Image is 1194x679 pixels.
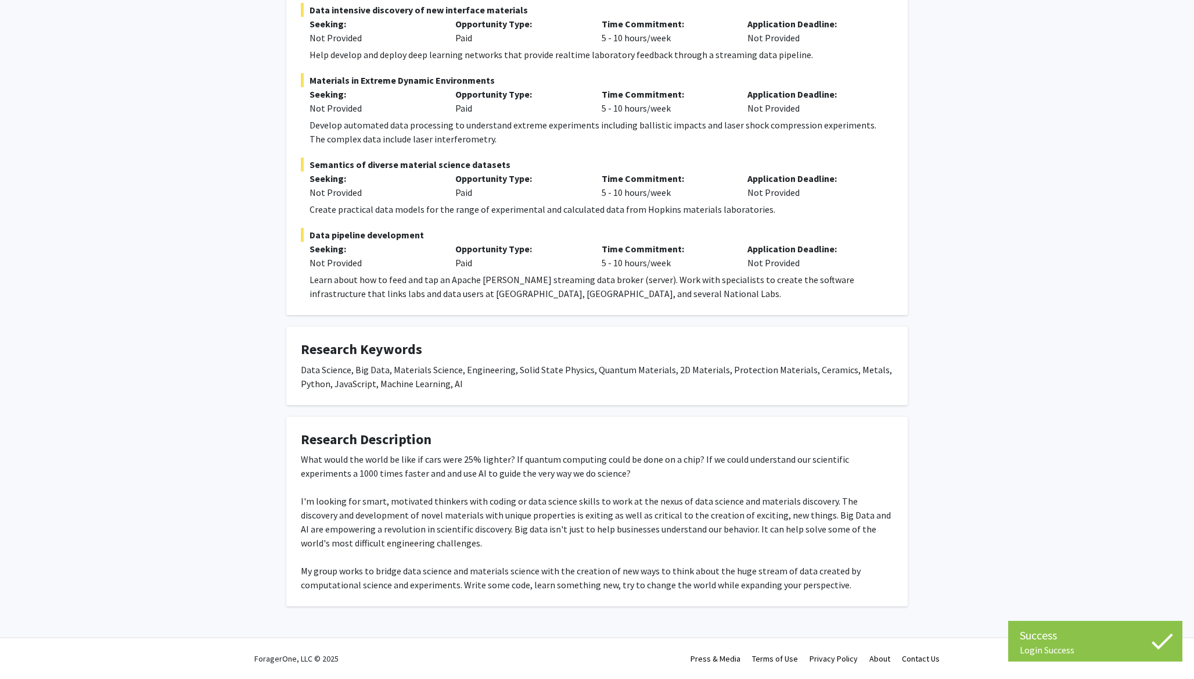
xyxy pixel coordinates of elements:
[9,627,49,670] iframe: Chat
[310,31,438,45] div: Not Provided
[310,185,438,199] div: Not Provided
[602,87,730,101] p: Time Commitment:
[301,431,893,448] h4: Research Description
[593,171,739,199] div: 5 - 10 hours/week
[747,87,876,101] p: Application Deadline:
[747,171,876,185] p: Application Deadline:
[310,242,438,256] p: Seeking:
[301,158,893,171] span: Semantics of diverse material science datasets
[455,17,584,31] p: Opportunity Type:
[301,73,893,87] span: Materials in Extreme Dynamic Environments
[593,17,739,45] div: 5 - 10 hours/week
[739,87,884,115] div: Not Provided
[739,171,884,199] div: Not Provided
[310,118,893,146] div: Develop automated data processing to understand extreme experiments including ballistic impacts a...
[602,17,730,31] p: Time Commitment:
[869,653,890,664] a: About
[739,17,884,45] div: Not Provided
[447,242,592,270] div: Paid
[310,171,438,185] p: Seeking:
[301,228,893,242] span: Data pipeline development
[739,242,884,270] div: Not Provided
[902,653,940,664] a: Contact Us
[593,87,739,115] div: 5 - 10 hours/week
[310,17,438,31] p: Seeking:
[310,48,893,62] div: Help develop and deploy deep learning networks that provide realtime laboratory feedback through ...
[254,638,339,679] div: ForagerOne, LLC © 2025
[301,3,893,17] span: Data intensive discovery of new interface materials
[455,87,584,101] p: Opportunity Type:
[752,653,798,664] a: Terms of Use
[301,341,893,358] h4: Research Keywords
[1020,644,1171,656] div: Login Success
[310,273,893,301] div: Learn about how to feed and tap an Apache [PERSON_NAME] streaming data broker (server). Work with...
[455,171,584,185] p: Opportunity Type:
[447,17,592,45] div: Paid
[310,101,438,115] div: Not Provided
[602,242,730,256] p: Time Commitment:
[810,653,858,664] a: Privacy Policy
[447,87,592,115] div: Paid
[301,452,893,592] div: What would the world be like if cars were 25% lighter? If quantum computing could be done on a ch...
[310,256,438,270] div: Not Provided
[455,242,584,256] p: Opportunity Type:
[747,17,876,31] p: Application Deadline:
[747,242,876,256] p: Application Deadline:
[310,202,893,216] div: Create practical data models for the range of experimental and calculated data from Hopkins mater...
[310,87,438,101] p: Seeking:
[301,363,893,391] div: Data Science, Big Data, Materials Science, Engineering, Solid State Physics, Quantum Materials, 2...
[602,171,730,185] p: Time Commitment:
[690,653,740,664] a: Press & Media
[593,242,739,270] div: 5 - 10 hours/week
[447,171,592,199] div: Paid
[1020,627,1171,644] div: Success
